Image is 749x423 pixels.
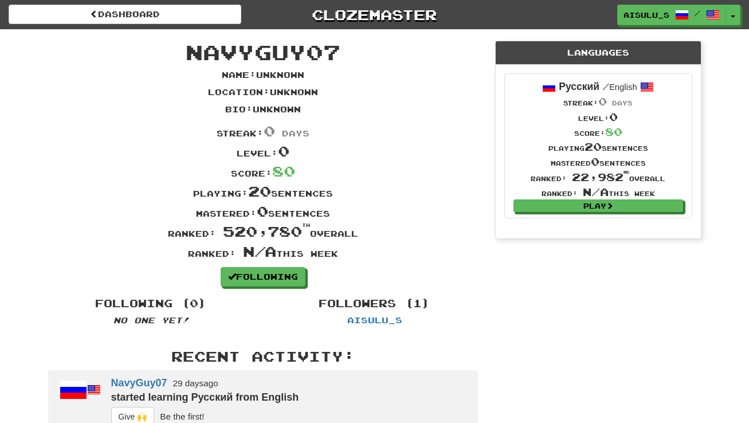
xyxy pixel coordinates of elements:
div: Playing sentences [531,139,665,154]
div: Playing: sentences [40,181,487,201]
a: Clozemaster [258,5,491,25]
span: 0 [609,111,618,123]
span: Aisulu_S [623,10,669,20]
span: 520,780 [223,222,310,240]
span: days [282,128,309,138]
h4: Followers (1) [272,298,478,310]
div: Mastered sentences [531,154,665,169]
a: NavyGuy07 [111,377,167,389]
a: Dashboard [9,5,241,24]
p: Bio : Unknown [225,104,301,115]
span: N/A [583,186,609,198]
span: 80 [272,162,295,179]
span: 0 [591,155,599,168]
span: 20 [248,182,271,199]
span: 22,982 [572,171,629,183]
a: Aisulu_S [347,315,402,325]
strong: started learning Русский from English [111,391,299,403]
small: 29 days ago [173,378,218,388]
div: Streak: [40,121,487,141]
a: Following [221,267,305,287]
em: No one yet! [113,315,189,325]
div: Score: [40,161,487,181]
div: Level: [531,109,665,124]
p: Location : Unknown [208,87,318,98]
span: 20 [585,140,602,153]
span: N/A [243,242,276,260]
div: Ranked: this week [40,241,487,261]
div: Streak: [531,94,665,109]
div: Ranked: overall [40,221,487,241]
span: / [695,9,700,17]
span: 0 [257,202,268,220]
h3: Recent Activity: [48,349,478,364]
span: days [612,99,633,107]
span: 0 [598,95,607,108]
a: Play [513,199,683,212]
span: 0 [264,122,275,139]
span: 80 [605,126,622,138]
sup: nd [623,170,629,174]
div: Languages [496,41,701,65]
div: Level: [40,141,487,161]
div: Ranked: overall [531,170,665,185]
h4: Following (0) [48,298,254,310]
span: / [602,81,609,92]
small: Be the first! [160,412,204,421]
span: 0 [278,142,289,159]
div: Mastered: sentences [40,201,487,221]
div: Ranked: this week [531,185,665,199]
p: Name : Unknown [222,69,304,81]
strong: Русский [559,81,599,92]
div: Score: [531,124,665,139]
small: English [602,83,637,92]
sup: th [302,222,310,228]
a: Aisulu_S / [617,5,726,25]
span: NavyGuy07 [186,40,340,64]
